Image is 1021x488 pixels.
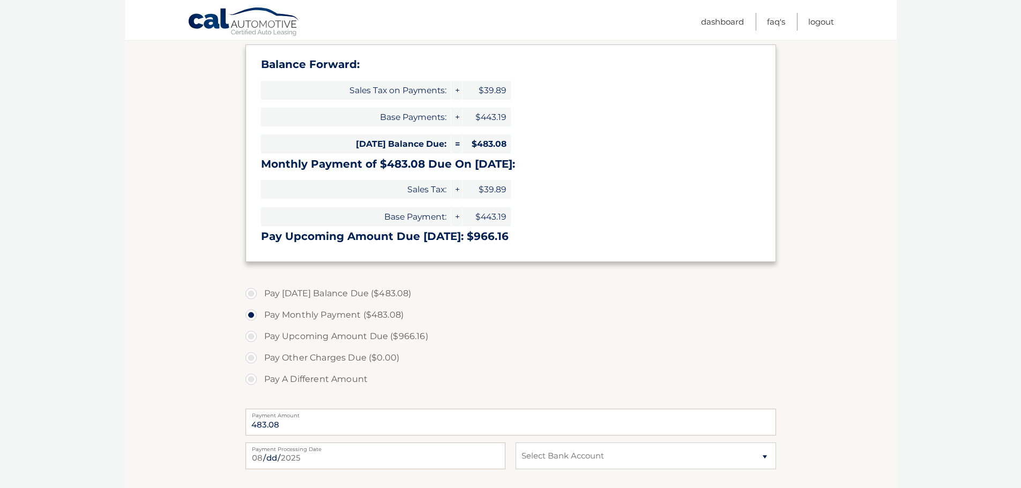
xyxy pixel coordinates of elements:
[245,304,776,326] label: Pay Monthly Payment ($483.08)
[245,283,776,304] label: Pay [DATE] Balance Due ($483.08)
[261,157,761,171] h3: Monthly Payment of $483.08 Due On [DATE]:
[451,134,462,153] span: =
[245,409,776,417] label: Payment Amount
[463,108,511,126] span: $443.19
[245,442,505,469] input: Payment Date
[463,207,511,226] span: $443.19
[245,369,776,390] label: Pay A Different Amount
[188,7,300,38] a: Cal Automotive
[808,13,834,31] a: Logout
[245,326,776,347] label: Pay Upcoming Amount Due ($966.16)
[245,442,505,451] label: Payment Processing Date
[451,81,462,100] span: +
[245,347,776,369] label: Pay Other Charges Due ($0.00)
[261,108,451,126] span: Base Payments:
[261,180,451,199] span: Sales Tax:
[701,13,744,31] a: Dashboard
[261,230,761,243] h3: Pay Upcoming Amount Due [DATE]: $966.16
[451,207,462,226] span: +
[245,409,776,436] input: Payment Amount
[451,108,462,126] span: +
[463,134,511,153] span: $483.08
[261,81,451,100] span: Sales Tax on Payments:
[463,180,511,199] span: $39.89
[463,81,511,100] span: $39.89
[767,13,785,31] a: FAQ's
[451,180,462,199] span: +
[261,134,451,153] span: [DATE] Balance Due:
[261,207,451,226] span: Base Payment:
[261,58,761,71] h3: Balance Forward:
